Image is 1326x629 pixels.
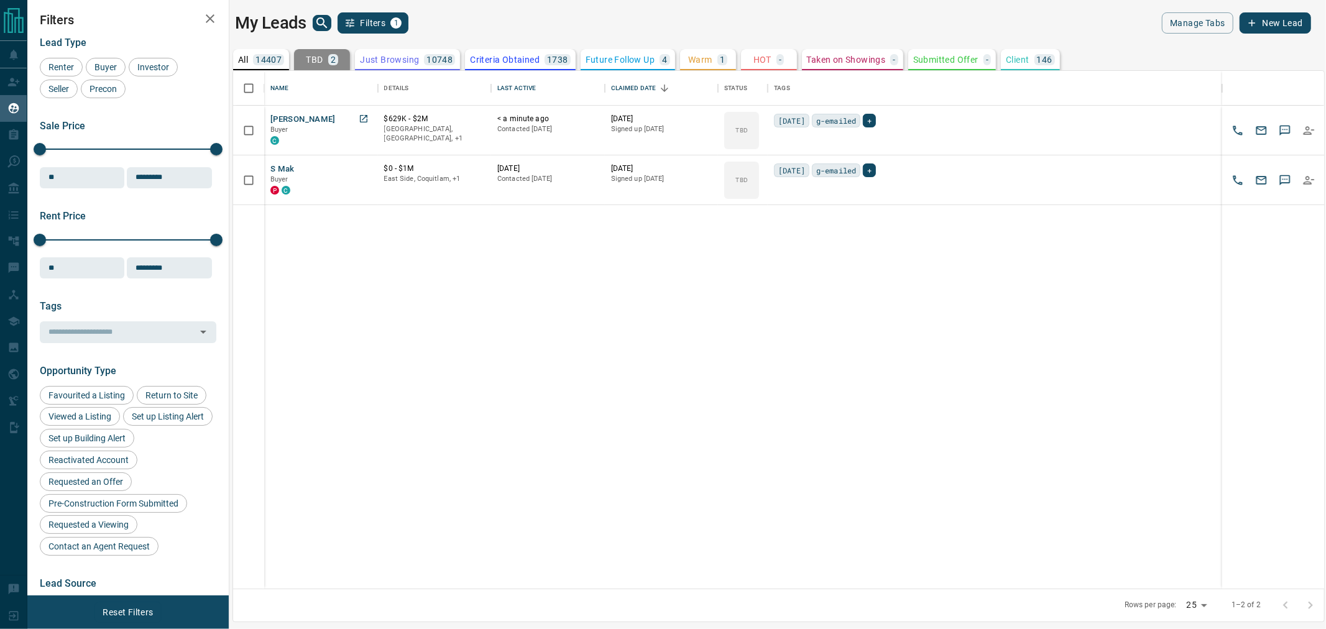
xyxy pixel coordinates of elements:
p: TBD [736,175,748,185]
button: New Lead [1240,12,1311,34]
div: Pre-Construction Form Submitted [40,494,187,513]
span: Tags [40,300,62,312]
div: Last Active [491,71,605,106]
span: Precon [85,84,121,94]
div: Requested an Offer [40,472,132,491]
p: TBD [736,126,748,135]
div: Claimed Date [605,71,719,106]
span: Favourited a Listing [44,390,129,400]
p: - [779,55,781,64]
span: + [867,164,872,177]
svg: Reallocate [1302,174,1315,186]
p: Taken on Showings [807,55,886,64]
div: Tags [768,71,1222,106]
button: Sort [656,80,673,97]
p: 2 [331,55,336,64]
div: Set up Listing Alert [123,407,213,426]
span: Rent Price [40,210,86,222]
span: [DATE] [778,164,805,177]
span: Opportunity Type [40,365,116,377]
p: 146 [1037,55,1052,64]
svg: Call [1232,174,1244,186]
button: Reallocate [1299,171,1318,190]
p: [DATE] [611,114,712,124]
div: Viewed a Listing [40,407,120,426]
p: Signed up [DATE] [611,124,712,134]
span: [DATE] [778,114,805,127]
div: Buyer [86,58,126,76]
div: Details [384,71,409,106]
p: 1738 [547,55,568,64]
svg: Sms [1279,174,1291,186]
div: Requested a Viewing [40,515,137,534]
p: HOT [753,55,771,64]
p: - [893,55,895,64]
button: SMS [1276,121,1294,140]
div: + [863,163,876,177]
p: Signed up [DATE] [611,174,712,184]
svg: Call [1232,124,1244,137]
p: Submitted Offer [913,55,978,64]
p: 1 [720,55,725,64]
svg: Sms [1279,124,1291,137]
span: Set up Listing Alert [127,411,208,421]
p: Future Follow Up [586,55,655,64]
h2: Filters [40,12,216,27]
div: Status [718,71,768,106]
div: 25 [1182,596,1212,614]
button: Email [1252,121,1271,140]
button: search button [313,15,331,31]
button: SMS [1276,171,1294,190]
div: condos.ca [270,136,279,145]
p: Just Browsing [360,55,419,64]
div: Set up Building Alert [40,429,134,448]
span: Sale Price [40,120,85,132]
svg: Email [1255,124,1268,137]
div: Tags [774,71,790,106]
p: TBD [306,55,323,64]
p: < a minute ago [497,114,599,124]
svg: Email [1255,174,1268,186]
span: Buyer [270,175,288,183]
span: g-emailed [816,114,856,127]
div: Precon [81,80,126,98]
div: Renter [40,58,83,76]
p: Vancouver [384,124,486,144]
p: 10748 [426,55,453,64]
svg: Reallocate [1302,124,1315,137]
button: Call [1228,121,1247,140]
div: Claimed Date [611,71,656,106]
span: Renter [44,62,78,72]
span: Set up Building Alert [44,433,130,443]
span: g-emailed [816,164,856,177]
button: [PERSON_NAME] [270,114,336,126]
p: 4 [662,55,667,64]
span: Viewed a Listing [44,411,116,421]
div: condos.ca [282,186,290,195]
span: Pre-Construction Form Submitted [44,498,183,508]
p: [DATE] [497,163,599,174]
button: S Mak [270,163,295,175]
span: Contact an Agent Request [44,541,154,551]
button: Email [1252,171,1271,190]
div: Investor [129,58,178,76]
div: Name [264,71,378,106]
div: Details [378,71,492,106]
p: 1–2 of 2 [1232,600,1261,610]
h1: My Leads [235,13,306,33]
span: 1 [392,19,400,27]
p: Rows per page: [1125,600,1177,610]
div: Return to Site [137,386,206,405]
span: Seller [44,84,73,94]
p: $0 - $1M [384,163,486,174]
p: Contacted [DATE] [497,174,599,184]
span: Buyer [90,62,121,72]
span: Return to Site [141,390,202,400]
span: Buyer [270,126,288,134]
button: Open [195,323,212,341]
div: property.ca [270,186,279,195]
button: Call [1228,171,1247,190]
div: Seller [40,80,78,98]
button: Manage Tabs [1162,12,1233,34]
p: Client [1006,55,1029,64]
